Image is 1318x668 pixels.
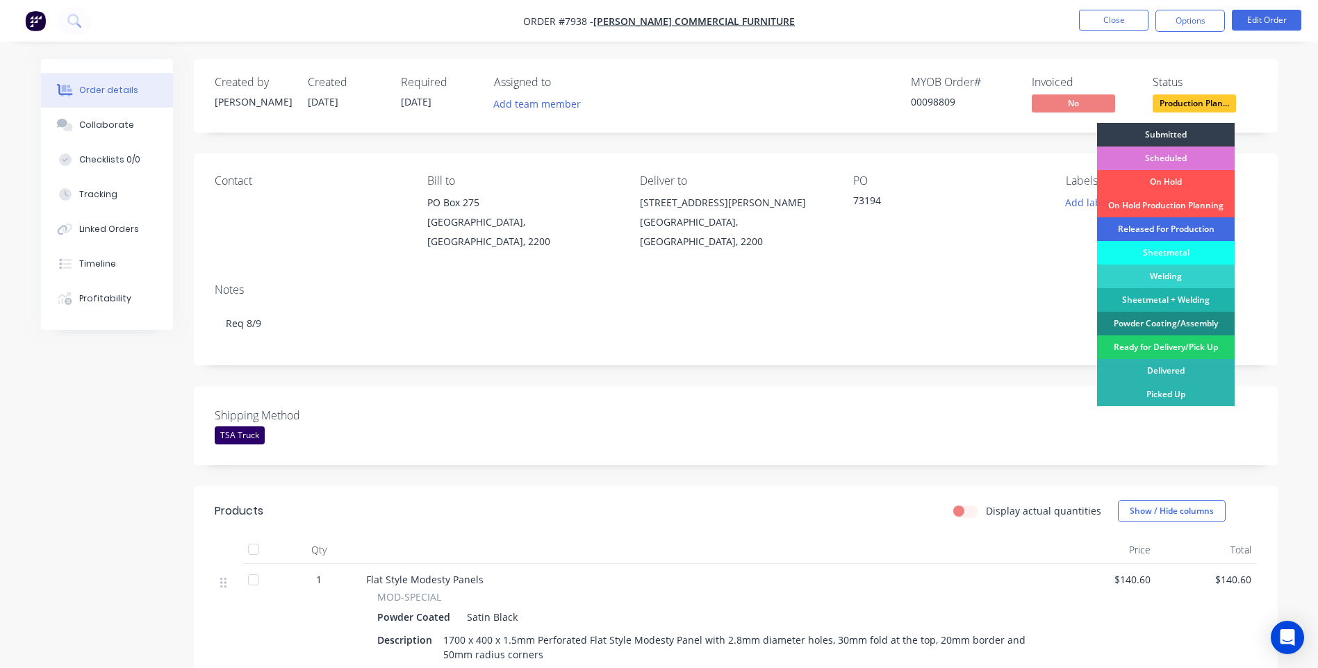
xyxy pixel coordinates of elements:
button: Production Plan... [1153,94,1236,115]
div: Timeline [79,258,116,270]
div: Powder Coated [377,607,456,627]
div: Collaborate [79,119,134,131]
button: Timeline [41,247,173,281]
div: Labels [1066,174,1256,187]
div: Deliver to [640,174,830,187]
div: Profitability [79,292,131,305]
div: Powder Coating/Assembly [1097,312,1235,335]
div: [GEOGRAPHIC_DATA], [GEOGRAPHIC_DATA], 2200 [427,212,618,251]
span: [DATE] [308,95,338,108]
div: Total [1156,536,1257,564]
div: Status [1153,76,1257,89]
div: Checklists 0/0 [79,153,140,166]
div: Created [308,76,384,89]
div: Delivered [1097,359,1235,383]
div: 73194 [853,193,1027,212]
div: Notes [215,283,1257,297]
div: Ready for Delivery/Pick Up [1097,335,1235,359]
div: Products [215,503,263,519]
div: Scheduled [1097,147,1235,170]
div: [GEOGRAPHIC_DATA], [GEOGRAPHIC_DATA], 2200 [640,212,830,251]
div: PO Box 275 [427,193,618,212]
button: Edit Order [1232,10,1301,31]
span: $140.60 [1162,572,1251,587]
button: Close [1079,10,1148,31]
button: Options [1155,10,1225,32]
div: MYOB Order # [911,76,1015,89]
button: Show / Hide columns [1118,500,1226,522]
div: Open Intercom Messenger [1271,621,1304,654]
div: [PERSON_NAME] [215,94,291,109]
div: Description [377,630,438,650]
div: Sheetmetal + Welding [1097,288,1235,312]
div: PO Box 275[GEOGRAPHIC_DATA], [GEOGRAPHIC_DATA], 2200 [427,193,618,251]
div: PO [853,174,1044,187]
button: Checklists 0/0 [41,142,173,177]
div: Assigned to [494,76,633,89]
div: Bill to [427,174,618,187]
div: TSA Truck [215,426,265,444]
div: Sheetmetal [1097,241,1235,265]
div: Released For Production [1097,217,1235,241]
div: Picked Up [1097,383,1235,406]
div: [STREET_ADDRESS][PERSON_NAME] [640,193,830,212]
div: On Hold Production Planning [1097,194,1235,217]
button: Collaborate [41,108,173,142]
label: Shipping Method [215,407,388,424]
div: Invoiced [1032,76,1136,89]
button: Add labels [1058,193,1122,212]
div: Price [1055,536,1156,564]
div: Created by [215,76,291,89]
span: Order #7938 - [523,15,593,28]
div: Req 8/9 [215,302,1257,344]
div: Tracking [79,188,117,201]
div: 00098809 [911,94,1015,109]
span: Flat Style Modesty Panels [366,573,484,586]
div: On Hold [1097,170,1235,194]
span: 1 [316,572,322,587]
span: $140.60 [1061,572,1151,587]
button: Add team member [486,94,588,113]
div: Welding [1097,265,1235,288]
div: Order details [79,84,138,97]
div: Required [401,76,477,89]
div: Linked Orders [79,223,139,235]
div: Contact [215,174,405,187]
button: Add team member [494,94,588,113]
span: No [1032,94,1115,112]
div: Submitted [1097,123,1235,147]
button: Order details [41,73,173,108]
label: Display actual quantities [986,503,1101,518]
img: Factory [25,10,46,31]
div: 1700 x 400 x 1.5mm Perforated Flat Style Modesty Panel with 2.8mm diameter holes, 30mm fold at th... [438,630,1039,665]
span: [DATE] [401,95,431,108]
button: Tracking [41,177,173,212]
div: Qty [277,536,361,564]
div: [STREET_ADDRESS][PERSON_NAME][GEOGRAPHIC_DATA], [GEOGRAPHIC_DATA], 2200 [640,193,830,251]
span: MOD-SPECIAL [377,590,441,604]
button: Profitability [41,281,173,316]
div: Satin Black [461,607,518,627]
a: [PERSON_NAME] Commercial Furniture [593,15,795,28]
span: Production Plan... [1153,94,1236,112]
button: Linked Orders [41,212,173,247]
